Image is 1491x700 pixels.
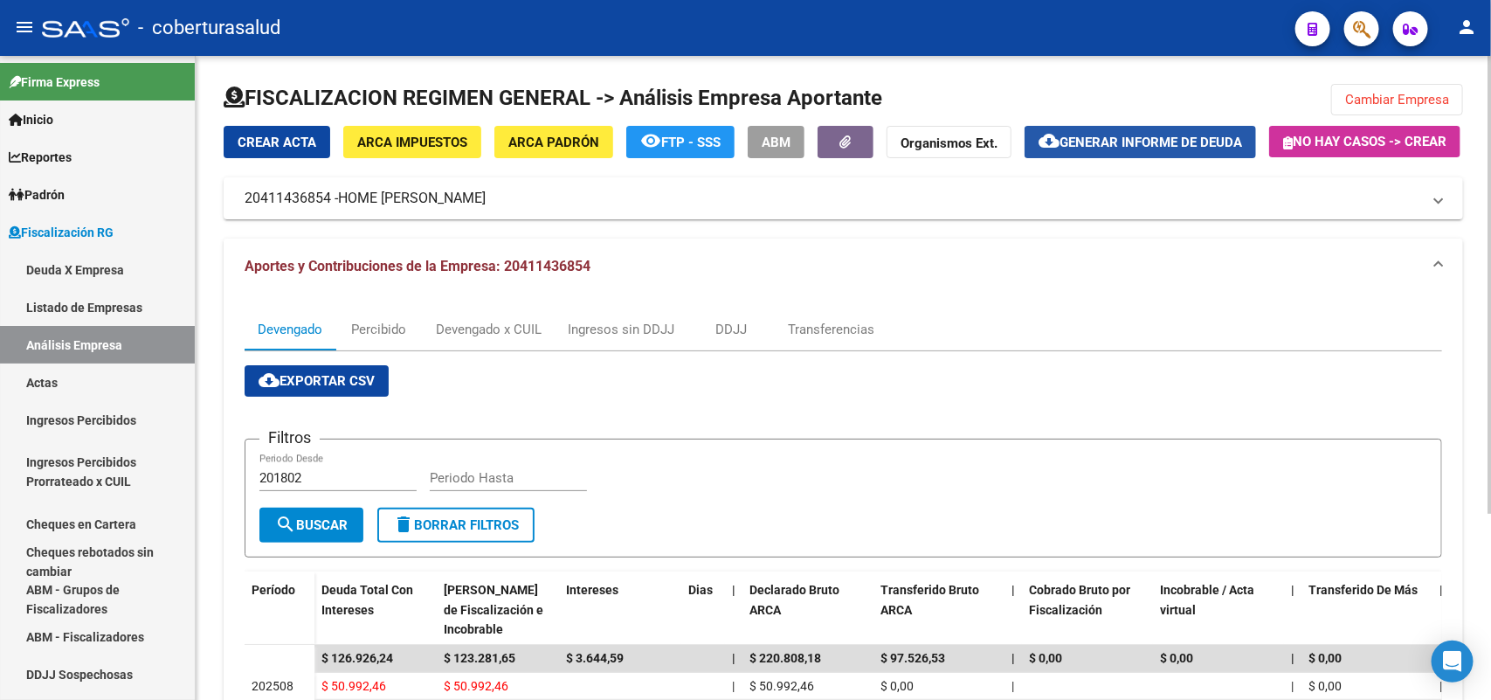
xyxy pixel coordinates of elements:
[1269,126,1460,157] button: No hay casos -> Crear
[732,679,735,693] span: |
[880,583,979,617] span: Transferido Bruto ARCA
[880,651,945,665] span: $ 97.526,53
[1284,572,1301,648] datatable-header-cell: |
[321,583,413,617] span: Deuda Total Con Intereses
[1011,583,1015,597] span: |
[566,583,618,597] span: Intereses
[1331,84,1463,115] button: Cambiar Empresa
[9,73,100,92] span: Firma Express
[1160,651,1193,665] span: $ 0,00
[742,572,873,648] datatable-header-cell: Declarado Bruto ARCA
[224,84,882,112] h1: FISCALIZACION REGIMEN GENERAL -> Análisis Empresa Aportante
[377,508,535,543] button: Borrar Filtros
[252,679,293,693] span: 202508
[681,572,725,648] datatable-header-cell: Dias
[688,583,713,597] span: Dias
[748,126,804,158] button: ABM
[314,572,437,648] datatable-header-cell: Deuda Total Con Intereses
[444,679,508,693] span: $ 50.992,46
[566,651,624,665] span: $ 3.644,59
[259,373,375,389] span: Exportar CSV
[1029,583,1130,617] span: Cobrado Bruto por Fiscalización
[880,679,914,693] span: $ 0,00
[275,517,348,533] span: Buscar
[1308,679,1342,693] span: $ 0,00
[568,320,674,339] div: Ingresos sin DDJJ
[238,135,316,150] span: Crear Acta
[352,320,407,339] div: Percibido
[393,517,519,533] span: Borrar Filtros
[1153,572,1284,648] datatable-header-cell: Incobrable / Acta virtual
[245,258,590,274] span: Aportes y Contribuciones de la Empresa: 20411436854
[321,651,393,665] span: $ 126.926,24
[661,135,721,150] span: FTP - SSS
[626,126,735,158] button: FTP - SSS
[321,679,386,693] span: $ 50.992,46
[259,508,363,543] button: Buscar
[245,365,389,397] button: Exportar CSV
[873,572,1004,648] datatable-header-cell: Transferido Bruto ARCA
[444,583,543,637] span: [PERSON_NAME] de Fiscalización e Incobrable
[9,223,114,242] span: Fiscalización RG
[224,126,330,158] button: Crear Acta
[1283,134,1446,149] span: No hay casos -> Crear
[1011,679,1014,693] span: |
[887,126,1011,158] button: Organismos Ext.
[715,320,747,339] div: DDJJ
[275,514,296,535] mat-icon: search
[138,9,280,47] span: - coberturasalud
[338,189,486,208] span: HOME [PERSON_NAME]
[1025,126,1256,158] button: Generar informe de deuda
[1291,583,1294,597] span: |
[1439,679,1442,693] span: |
[1022,572,1153,648] datatable-header-cell: Cobrado Bruto por Fiscalización
[1029,651,1062,665] span: $ 0,00
[901,135,997,151] strong: Organismos Ext.
[258,320,322,339] div: Devengado
[559,572,681,648] datatable-header-cell: Intereses
[1308,651,1342,665] span: $ 0,00
[437,572,559,648] datatable-header-cell: Deuda Bruta Neto de Fiscalización e Incobrable
[1004,572,1022,648] datatable-header-cell: |
[1308,583,1418,597] span: Transferido De Más
[224,239,1463,295] mat-expansion-panel-header: Aportes y Contribuciones de la Empresa: 20411436854
[9,185,65,204] span: Padrón
[14,17,35,38] mat-icon: menu
[1432,572,1450,648] datatable-header-cell: |
[245,189,1421,208] mat-panel-title: 20411436854 -
[259,370,280,391] mat-icon: cloud_download
[749,583,839,617] span: Declarado Bruto ARCA
[494,126,613,158] button: ARCA Padrón
[1439,583,1443,597] span: |
[1039,130,1060,151] mat-icon: cloud_download
[224,177,1463,219] mat-expansion-panel-header: 20411436854 -HOME [PERSON_NAME]
[9,110,53,129] span: Inicio
[357,135,467,150] span: ARCA Impuestos
[343,126,481,158] button: ARCA Impuestos
[1301,572,1432,648] datatable-header-cell: Transferido De Más
[732,583,735,597] span: |
[245,572,314,645] datatable-header-cell: Período
[1291,651,1294,665] span: |
[749,679,814,693] span: $ 50.992,46
[259,426,320,450] h3: Filtros
[1160,583,1254,617] span: Incobrable / Acta virtual
[788,320,874,339] div: Transferencias
[1456,17,1477,38] mat-icon: person
[9,148,72,167] span: Reportes
[393,514,414,535] mat-icon: delete
[508,135,599,150] span: ARCA Padrón
[252,583,295,597] span: Período
[1291,679,1294,693] span: |
[1345,92,1449,107] span: Cambiar Empresa
[436,320,542,339] div: Devengado x CUIL
[640,130,661,151] mat-icon: remove_red_eye
[1011,651,1015,665] span: |
[732,651,735,665] span: |
[762,135,790,150] span: ABM
[749,651,821,665] span: $ 220.808,18
[1432,641,1474,683] div: Open Intercom Messenger
[1060,135,1242,150] span: Generar informe de deuda
[444,651,515,665] span: $ 123.281,65
[725,572,742,648] datatable-header-cell: |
